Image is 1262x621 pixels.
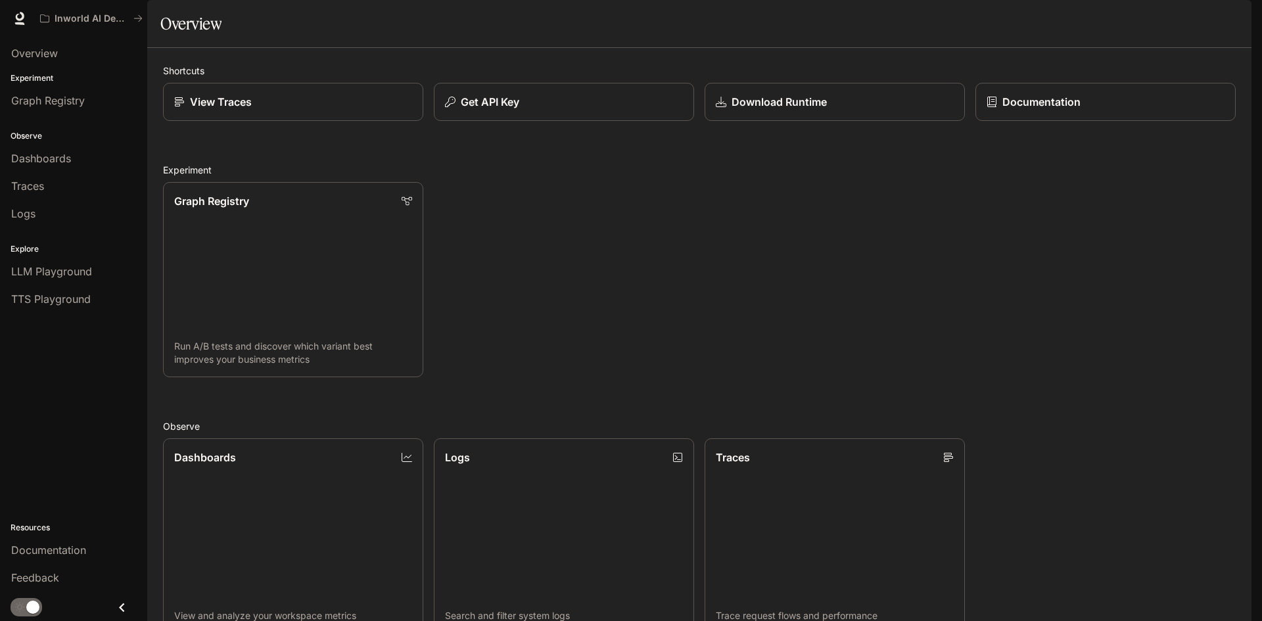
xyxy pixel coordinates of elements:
p: Get API Key [461,94,519,110]
button: Get API Key [434,83,694,121]
h2: Shortcuts [163,64,1236,78]
a: Documentation [975,83,1236,121]
p: Inworld AI Demos [55,13,128,24]
p: Graph Registry [174,193,249,209]
p: View Traces [190,94,252,110]
a: Download Runtime [705,83,965,121]
p: Logs [445,449,470,465]
p: Dashboards [174,449,236,465]
a: View Traces [163,83,423,121]
h1: Overview [160,11,222,37]
p: Documentation [1002,94,1081,110]
p: Traces [716,449,750,465]
p: Download Runtime [732,94,827,110]
button: All workspaces [34,5,149,32]
h2: Observe [163,419,1236,433]
h2: Experiment [163,163,1236,177]
a: Graph RegistryRun A/B tests and discover which variant best improves your business metrics [163,182,423,377]
p: Run A/B tests and discover which variant best improves your business metrics [174,340,412,366]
